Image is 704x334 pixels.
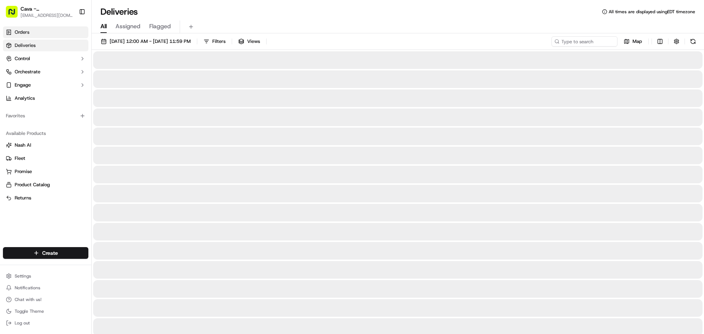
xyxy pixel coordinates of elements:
[3,92,88,104] a: Analytics
[15,42,36,49] span: Deliveries
[3,294,88,305] button: Chat with us!
[3,247,88,259] button: Create
[15,29,29,36] span: Orders
[688,36,698,47] button: Refresh
[6,142,85,148] a: Nash AI
[15,95,35,102] span: Analytics
[100,6,138,18] h1: Deliveries
[3,110,88,122] div: Favorites
[3,306,88,316] button: Toggle Theme
[100,22,107,31] span: All
[3,153,88,164] button: Fleet
[15,297,41,302] span: Chat with us!
[15,320,30,326] span: Log out
[3,179,88,191] button: Product Catalog
[110,38,191,45] span: [DATE] 12:00 AM - [DATE] 11:59 PM
[3,40,88,51] a: Deliveries
[15,273,31,279] span: Settings
[632,38,642,45] span: Map
[15,285,40,291] span: Notifications
[609,9,695,15] span: All times are displayed using EDT timezone
[3,66,88,78] button: Orchestrate
[200,36,229,47] button: Filters
[6,155,85,162] a: Fleet
[3,192,88,204] button: Returns
[21,5,73,12] button: Cava - [GEOGRAPHIC_DATA]
[3,283,88,293] button: Notifications
[15,69,40,75] span: Orchestrate
[6,168,85,175] a: Promise
[21,12,73,18] button: [EMAIL_ADDRESS][DOMAIN_NAME]
[212,38,225,45] span: Filters
[15,168,32,175] span: Promise
[6,195,85,201] a: Returns
[15,308,44,314] span: Toggle Theme
[3,271,88,281] button: Settings
[15,195,31,201] span: Returns
[15,155,25,162] span: Fleet
[3,3,76,21] button: Cava - [GEOGRAPHIC_DATA][EMAIL_ADDRESS][DOMAIN_NAME]
[235,36,263,47] button: Views
[3,139,88,151] button: Nash AI
[3,53,88,65] button: Control
[15,55,30,62] span: Control
[6,181,85,188] a: Product Catalog
[3,26,88,38] a: Orders
[115,22,140,31] span: Assigned
[551,36,617,47] input: Type to search
[149,22,171,31] span: Flagged
[98,36,194,47] button: [DATE] 12:00 AM - [DATE] 11:59 PM
[3,79,88,91] button: Engage
[42,249,58,257] span: Create
[620,36,645,47] button: Map
[247,38,260,45] span: Views
[15,181,50,188] span: Product Catalog
[3,128,88,139] div: Available Products
[15,142,31,148] span: Nash AI
[3,318,88,328] button: Log out
[15,82,31,88] span: Engage
[3,166,88,177] button: Promise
